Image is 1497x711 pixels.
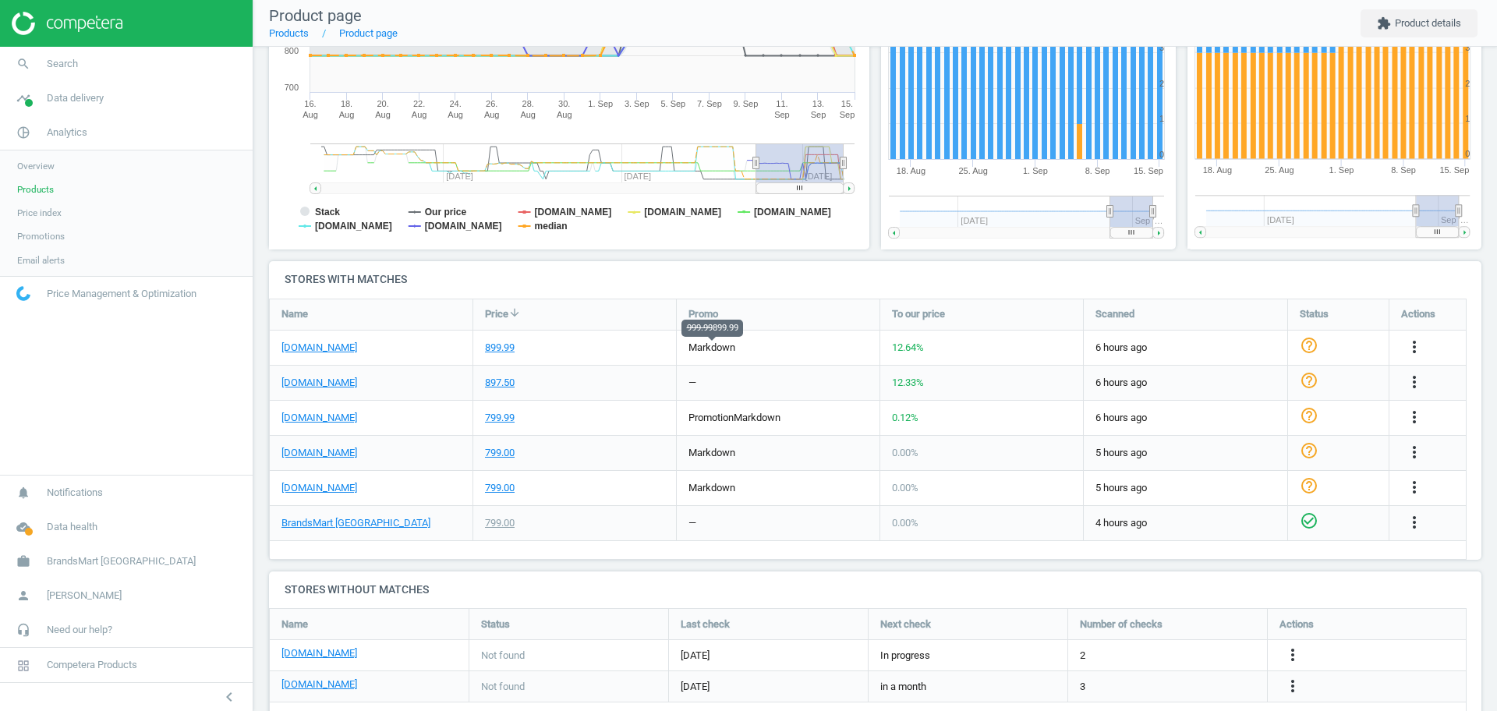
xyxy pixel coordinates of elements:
a: Product page [339,27,398,39]
span: 12.33 % [892,377,924,388]
tspan: 18. Aug [1202,166,1231,175]
tspan: Sep [840,110,855,119]
span: 6 hours ago [1095,376,1276,390]
span: Not found [481,680,525,694]
i: more_vert [1405,478,1424,497]
tspan: 11. [776,99,787,108]
tspan: Aug [339,110,355,119]
i: headset_mic [9,615,38,645]
i: more_vert [1405,513,1424,532]
text: 700 [285,83,299,92]
tspan: 7. Sep [697,99,722,108]
tspan: Aug [375,110,391,119]
span: 12.64 % [892,341,924,353]
tspan: Sep '… [1441,216,1469,225]
span: Name [281,617,308,631]
span: Need our help? [47,623,112,637]
span: markdown [688,482,735,493]
text: 3 [1159,43,1164,52]
button: more_vert [1405,478,1424,498]
a: Products [269,27,309,39]
i: help_outline [1300,441,1318,460]
span: Next check [880,617,931,631]
tspan: 5. Sep [660,99,685,108]
div: 897.50 [485,376,515,390]
i: help_outline [1300,336,1318,355]
text: 1 [1159,114,1164,123]
a: [DOMAIN_NAME] [281,411,357,425]
div: 799.00 [485,516,515,530]
i: help_outline [1300,406,1318,425]
i: more_vert [1283,646,1302,664]
span: 899.99 [713,322,738,333]
span: 5 hours ago [1095,481,1276,495]
div: 799.00 [485,446,515,460]
a: [DOMAIN_NAME] [281,446,357,460]
tspan: 15. Sep [1134,166,1163,175]
tspan: 24. [449,99,461,108]
span: Competera Products [47,658,137,672]
i: more_vert [1405,443,1424,462]
button: chevron_left [210,687,249,707]
div: 899.99 [485,341,515,355]
tspan: Sep '… [1135,216,1163,225]
tspan: 25. Aug [1265,166,1294,175]
tspan: Aug [484,110,500,119]
span: Search [47,57,78,71]
tspan: 1. Sep [588,99,613,108]
span: in a month [880,680,926,694]
tspan: [DOMAIN_NAME] [425,221,502,232]
span: 0.12 % [892,412,918,423]
span: markdown [688,447,735,458]
span: 0.00 % [892,482,918,493]
tspan: 15. [841,99,853,108]
span: [PERSON_NAME] [47,589,122,603]
i: chevron_left [220,688,239,706]
i: arrow_downward [508,306,521,319]
tspan: 25. Aug [959,166,988,175]
tspan: 26. [486,99,497,108]
a: BrandsMart [GEOGRAPHIC_DATA] [281,516,430,530]
text: 0 [1159,150,1164,159]
span: 0.00 % [892,517,918,529]
span: Products [17,183,54,196]
tspan: 22. [413,99,425,108]
span: Name [281,307,308,321]
button: more_vert [1405,373,1424,393]
button: more_vert [1405,443,1424,463]
span: Data health [47,520,97,534]
i: cloud_done [9,512,38,542]
tspan: 30. [558,99,570,108]
a: [DOMAIN_NAME] [281,677,357,692]
span: promotion [688,412,734,423]
i: more_vert [1283,677,1302,695]
tspan: 1. Sep [1329,166,1354,175]
tspan: 8. Sep [1085,166,1110,175]
tspan: [DOMAIN_NAME] [535,207,612,218]
tspan: 8. Sep [1391,166,1416,175]
h4: Stores with matches [269,261,1481,298]
i: more_vert [1405,408,1424,426]
div: — [688,516,696,530]
i: notifications [9,478,38,508]
span: Actions [1401,307,1435,321]
div: 799.99 [485,411,515,425]
tspan: 15. Sep [1440,166,1470,175]
tspan: 18. Aug [897,166,925,175]
span: To our price [892,307,945,321]
i: pie_chart_outlined [9,118,38,147]
text: 3 [1465,43,1470,52]
a: [DOMAIN_NAME] [281,646,357,660]
tspan: 28. [522,99,534,108]
i: work [9,547,38,576]
a: [DOMAIN_NAME] [281,376,357,390]
span: 0.00 % [892,447,918,458]
tspan: Sep [811,110,826,119]
span: Last check [681,617,730,631]
tspan: 1. Sep [1023,166,1048,175]
tspan: 18. [341,99,352,108]
i: help_outline [1300,476,1318,495]
tspan: 3. Sep [625,99,649,108]
span: Price Management & Optimization [47,287,196,301]
button: more_vert [1405,513,1424,533]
